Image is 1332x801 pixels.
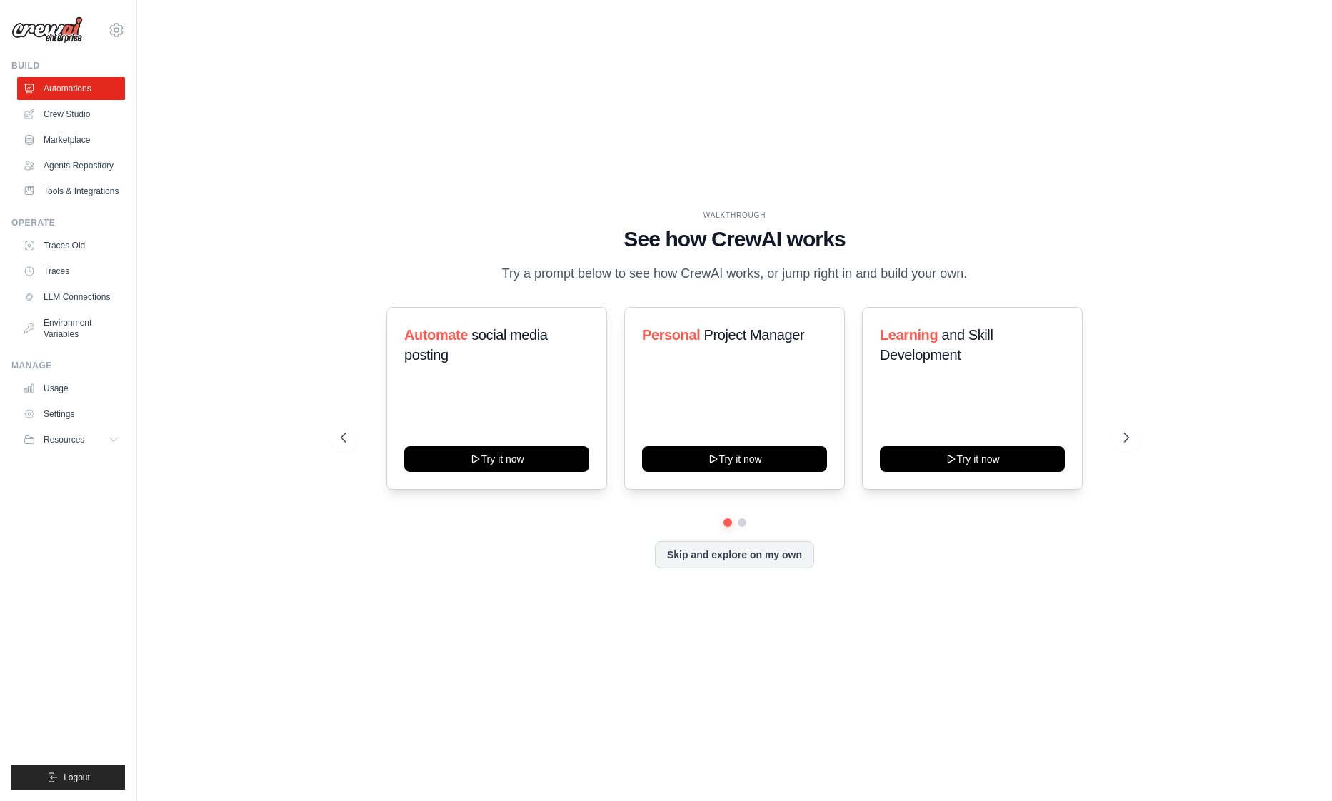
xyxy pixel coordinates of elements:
[11,16,83,44] img: Logo
[17,103,125,126] a: Crew Studio
[880,446,1065,472] button: Try it now
[404,327,468,343] span: Automate
[17,154,125,177] a: Agents Repository
[11,60,125,71] div: Build
[64,772,90,783] span: Logout
[17,77,125,100] a: Automations
[404,327,548,363] span: social media posting
[17,129,125,151] a: Marketplace
[341,210,1129,221] div: WALKTHROUGH
[642,446,827,472] button: Try it now
[17,286,125,308] a: LLM Connections
[17,234,125,257] a: Traces Old
[655,541,814,568] button: Skip and explore on my own
[341,226,1129,252] h1: See how CrewAI works
[880,327,938,343] span: Learning
[17,428,125,451] button: Resources
[642,327,700,343] span: Personal
[17,403,125,425] a: Settings
[11,217,125,228] div: Operate
[44,434,84,445] span: Resources
[404,446,589,472] button: Try it now
[495,263,975,284] p: Try a prompt below to see how CrewAI works, or jump right in and build your own.
[17,377,125,400] a: Usage
[17,180,125,203] a: Tools & Integrations
[703,327,804,343] span: Project Manager
[17,311,125,346] a: Environment Variables
[11,360,125,371] div: Manage
[11,765,125,790] button: Logout
[17,260,125,283] a: Traces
